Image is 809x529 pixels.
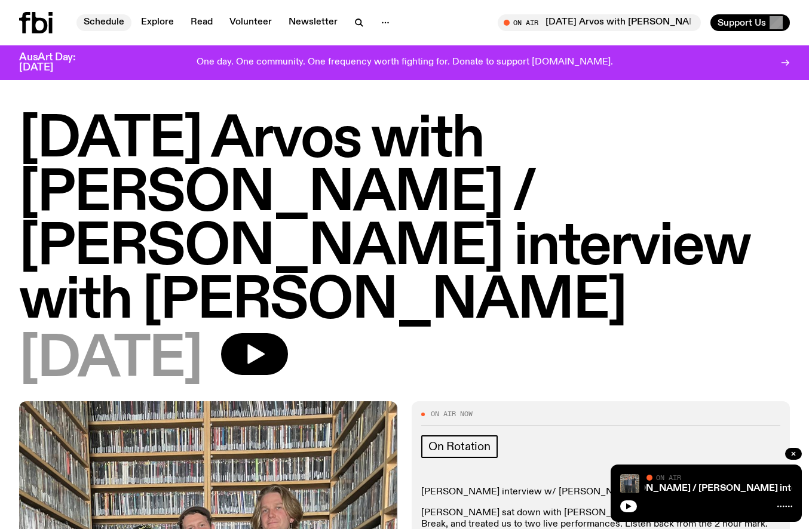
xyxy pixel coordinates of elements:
a: Read [183,14,220,31]
span: On Rotation [428,440,491,453]
p: One day. One community. One frequency worth fighting for. Donate to support [DOMAIN_NAME]. [197,57,613,68]
a: Newsletter [281,14,345,31]
span: On Air [656,473,681,481]
button: Support Us [710,14,790,31]
p: [PERSON_NAME] interview w/ [PERSON_NAME] [421,487,780,498]
h1: [DATE] Arvos with [PERSON_NAME] / [PERSON_NAME] interview with [PERSON_NAME] [19,113,790,328]
h3: AusArt Day: [DATE] [19,53,96,73]
span: On Air Now [431,411,473,417]
a: On Rotation [421,435,498,458]
span: [DATE] [19,333,202,387]
a: Explore [134,14,181,31]
a: Schedule [76,14,131,31]
button: On Air[DATE] Arvos with [PERSON_NAME] / [PERSON_NAME] interview with [PERSON_NAME] [498,14,701,31]
a: Volunteer [222,14,279,31]
span: Support Us [718,17,766,28]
